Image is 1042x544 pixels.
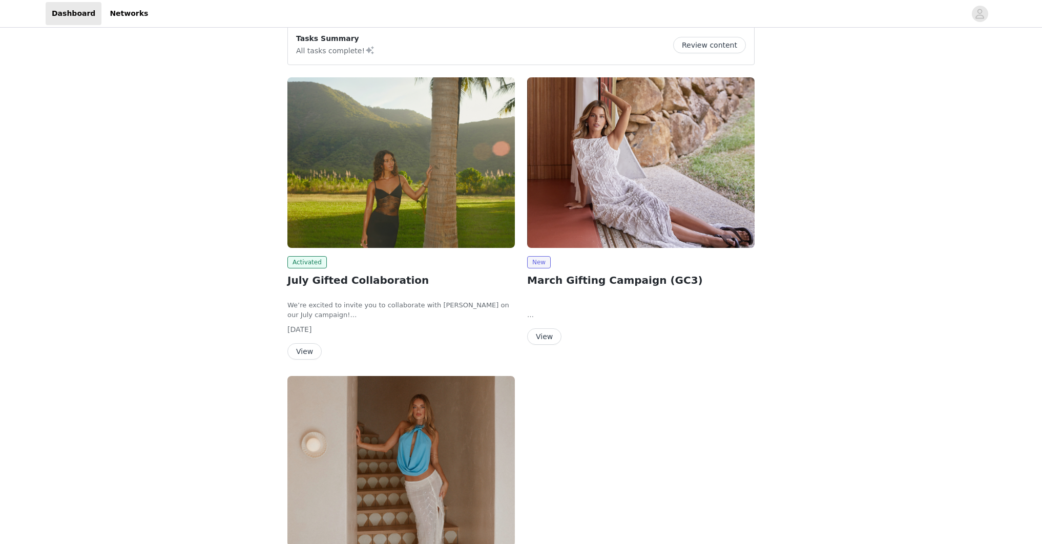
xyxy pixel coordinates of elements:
[975,6,985,22] div: avatar
[527,273,755,288] h2: March Gifting Campaign (GC3)
[527,333,561,341] a: View
[296,44,375,56] p: All tasks complete!
[287,348,322,355] a: View
[103,2,154,25] a: Networks
[287,273,515,288] h2: July Gifted Collaboration
[287,325,311,333] span: [DATE]
[527,328,561,345] button: View
[673,37,746,53] button: Review content
[527,77,755,248] img: Peppermayo AUS
[287,343,322,360] button: View
[287,256,327,268] span: Activated
[287,77,515,248] img: Peppermayo USA
[287,300,515,320] p: We’re excited to invite you to collaborate with [PERSON_NAME] on our July campaign!
[527,256,551,268] span: New
[46,2,101,25] a: Dashboard
[296,33,375,44] p: Tasks Summary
